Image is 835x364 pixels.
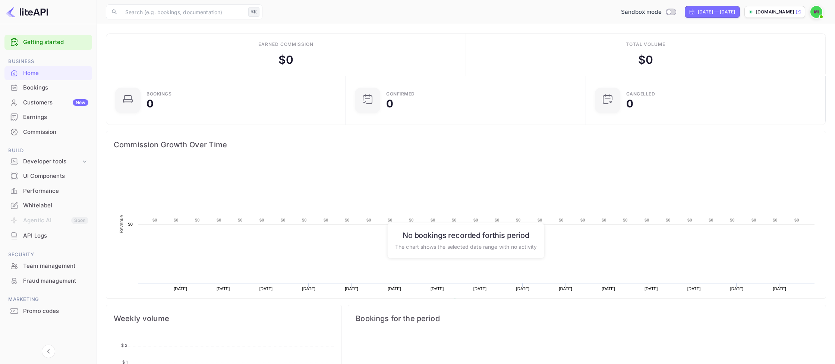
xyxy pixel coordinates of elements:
text: $0 [195,218,200,222]
text: [DATE] [259,286,273,291]
text: $0 [174,218,179,222]
text: [DATE] [645,286,658,291]
a: Team management [4,259,92,273]
text: $0 [302,218,307,222]
text: [DATE] [687,286,701,291]
div: Commission [23,128,88,136]
div: Fraud management [23,277,88,285]
input: Search (e.g. bookings, documentation) [121,4,245,19]
text: $0 [645,218,649,222]
text: [DATE] [431,286,444,291]
text: [DATE] [174,286,187,291]
div: Click to change the date range period [685,6,740,18]
text: Revenue [460,298,479,303]
img: mohamed ismail [810,6,822,18]
div: Developer tools [4,155,92,168]
span: Bookings for the period [356,313,818,324]
div: Bookings [4,81,92,95]
text: $0 [431,218,435,222]
div: Customers [23,98,88,107]
div: Earnings [4,110,92,125]
div: UI Components [23,172,88,181]
text: $0 [773,218,778,222]
div: Earnings [23,113,88,122]
span: Commission Growth Over Time [114,139,818,151]
div: Fraud management [4,274,92,288]
h6: No bookings recorded for this period [395,230,537,239]
div: Earned commission [258,41,313,48]
div: Home [4,66,92,81]
a: Home [4,66,92,80]
text: $0 [751,218,756,222]
a: Performance [4,184,92,198]
text: Revenue [119,215,124,233]
span: Business [4,57,92,66]
span: Security [4,251,92,259]
text: $0 [666,218,671,222]
div: Bookings [23,84,88,92]
div: Switch to Production mode [618,8,679,16]
text: $0 [559,218,564,222]
a: Whitelabel [4,198,92,212]
text: $0 [538,218,542,222]
span: Sandbox mode [621,8,662,16]
div: API Logs [23,232,88,240]
div: Promo codes [23,307,88,316]
a: Fraud management [4,274,92,288]
text: [DATE] [473,286,487,291]
text: [DATE] [559,286,572,291]
a: Promo codes [4,304,92,318]
div: Getting started [4,35,92,50]
text: [DATE] [516,286,530,291]
text: [DATE] [602,286,615,291]
div: 0 [146,98,154,109]
span: Weekly volume [114,313,334,324]
text: $0 [602,218,606,222]
div: Whitelabel [4,198,92,213]
div: Whitelabel [23,201,88,210]
div: 0 [626,98,633,109]
text: [DATE] [730,286,744,291]
text: $0 [687,218,692,222]
div: $ 0 [638,51,653,68]
a: CustomersNew [4,95,92,109]
a: UI Components [4,169,92,183]
text: $0 [259,218,264,222]
div: $ 0 [278,51,293,68]
text: [DATE] [302,286,316,291]
text: $0 [388,218,393,222]
p: The chart shows the selected date range with no activity [395,242,537,250]
div: Performance [23,187,88,195]
tspan: $ 2 [121,343,127,348]
text: $0 [324,218,328,222]
text: $0 [345,218,350,222]
text: $0 [794,218,799,222]
text: $0 [730,218,735,222]
text: [DATE] [773,286,786,291]
text: [DATE] [345,286,358,291]
span: Build [4,147,92,155]
div: Home [23,69,88,78]
div: Total volume [626,41,666,48]
a: Bookings [4,81,92,94]
text: $0 [452,218,457,222]
a: Getting started [23,38,88,47]
div: 0 [386,98,393,109]
text: [DATE] [217,286,230,291]
div: Confirmed [386,92,415,96]
text: $0 [217,218,221,222]
text: $0 [281,218,286,222]
div: Commission [4,125,92,139]
span: Marketing [4,295,92,304]
text: $0 [623,218,628,222]
text: $0 [409,218,414,222]
text: $0 [495,218,500,222]
p: [DOMAIN_NAME] [756,9,794,15]
a: Earnings [4,110,92,124]
text: $0 [152,218,157,222]
text: [DATE] [388,286,401,291]
img: LiteAPI logo [6,6,48,18]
